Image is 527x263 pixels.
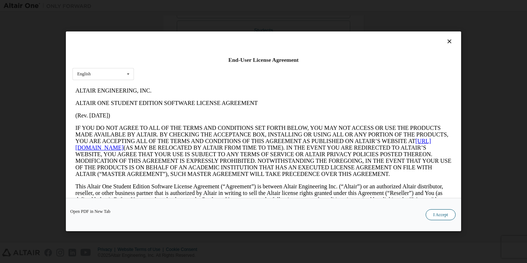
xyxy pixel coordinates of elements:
[3,15,379,22] p: ALTAIR ONE STUDENT EDITION SOFTWARE LICENSE AGREEMENT
[72,56,455,64] div: End-User License Agreement
[426,210,456,221] button: I Accept
[3,28,379,34] p: (Rev. [DATE])
[3,3,379,10] p: ALTAIR ENGINEERING, INC.
[3,99,379,125] p: This Altair One Student Edition Software License Agreement (“Agreement”) is between Altair Engine...
[77,72,91,76] div: English
[3,53,359,66] a: [URL][DOMAIN_NAME]
[70,210,111,214] a: Open PDF in New Tab
[3,40,379,93] p: IF YOU DO NOT AGREE TO ALL OF THE TERMS AND CONDITIONS SET FORTH BELOW, YOU MAY NOT ACCESS OR USE...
